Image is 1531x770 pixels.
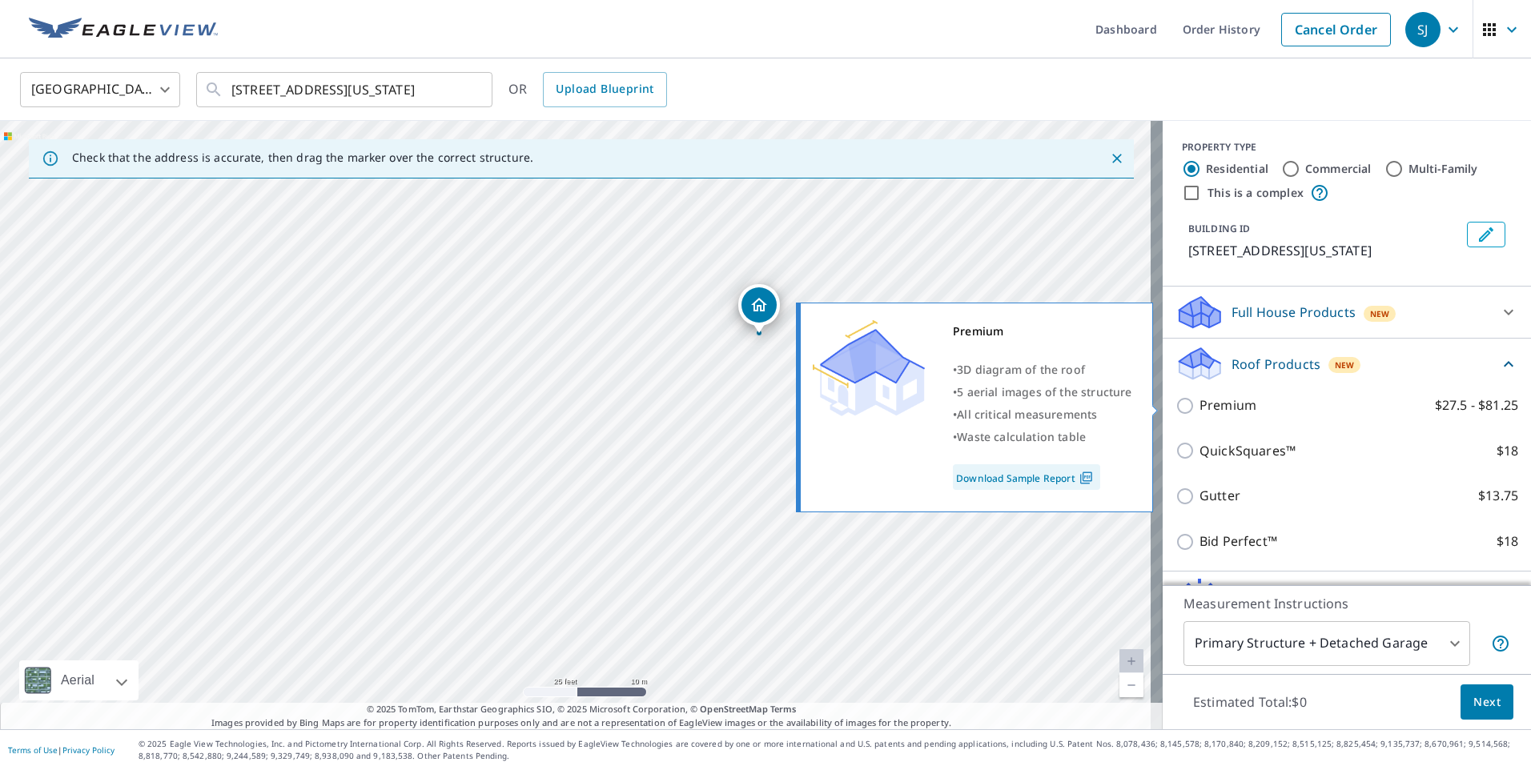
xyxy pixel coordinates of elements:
[1199,395,1256,415] p: Premium
[953,403,1132,426] div: •
[556,79,653,99] span: Upload Blueprint
[1183,621,1470,666] div: Primary Structure + Detached Garage
[1405,12,1441,47] div: SJ
[953,426,1132,448] div: •
[813,320,925,416] img: Premium
[1175,578,1518,616] div: Solar ProductsNew
[1461,684,1513,720] button: Next
[1281,13,1391,46] a: Cancel Order
[1497,531,1518,551] p: $18
[953,359,1132,381] div: •
[700,703,767,715] a: OpenStreetMap
[1305,161,1372,177] label: Commercial
[1497,441,1518,461] p: $18
[1467,222,1505,247] button: Edit building 1
[1232,355,1320,374] p: Roof Products
[1370,307,1390,320] span: New
[957,362,1085,377] span: 3D diagram of the roof
[231,67,460,112] input: Search by address or latitude-longitude
[72,150,533,165] p: Check that the address is accurate, then drag the marker over the correct structure.
[20,67,180,112] div: [GEOGRAPHIC_DATA]
[953,320,1132,343] div: Premium
[1206,161,1268,177] label: Residential
[1199,531,1277,551] p: Bid Perfect™
[1232,303,1356,322] p: Full House Products
[1107,148,1127,169] button: Close
[1478,486,1518,506] p: $13.75
[19,660,139,700] div: Aerial
[543,72,666,107] a: Upload Blueprint
[1075,471,1097,485] img: Pdf Icon
[1119,673,1143,697] a: Current Level 20, Zoom Out
[1180,684,1320,720] p: Estimated Total: $0
[953,464,1100,490] a: Download Sample Report
[957,429,1086,444] span: Waste calculation table
[1208,185,1304,201] label: This is a complex
[1408,161,1478,177] label: Multi-Family
[1182,140,1512,154] div: PROPERTY TYPE
[738,284,780,334] div: Dropped pin, building 1, Residential property, 2500 NE 59th St Kansas City, MO 64118
[62,744,115,756] a: Privacy Policy
[957,407,1097,422] span: All critical measurements
[1335,359,1355,371] span: New
[1175,345,1518,383] div: Roof ProductsNew
[1435,395,1518,415] p: $27.5 - $81.25
[957,384,1131,399] span: 5 aerial images of the structure
[8,744,58,756] a: Terms of Use
[1199,486,1240,506] p: Gutter
[367,703,797,716] span: © 2025 TomTom, Earthstar Geographics SIO, © 2025 Microsoft Corporation, ©
[1199,441,1296,461] p: QuickSquares™
[953,381,1132,403] div: •
[1183,594,1510,613] p: Measurement Instructions
[1473,692,1501,712] span: Next
[508,72,667,107] div: OR
[139,738,1523,762] p: © 2025 Eagle View Technologies, Inc. and Pictometry International Corp. All Rights Reserved. Repo...
[1188,241,1461,260] p: [STREET_ADDRESS][US_STATE]
[1119,649,1143,673] a: Current Level 20, Zoom In Disabled
[1188,222,1250,235] p: BUILDING ID
[1175,293,1518,331] div: Full House ProductsNew
[56,660,99,700] div: Aerial
[770,703,797,715] a: Terms
[1491,634,1510,653] span: Your report will include the primary structure and a detached garage if one exists.
[8,745,115,755] p: |
[29,18,218,42] img: EV Logo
